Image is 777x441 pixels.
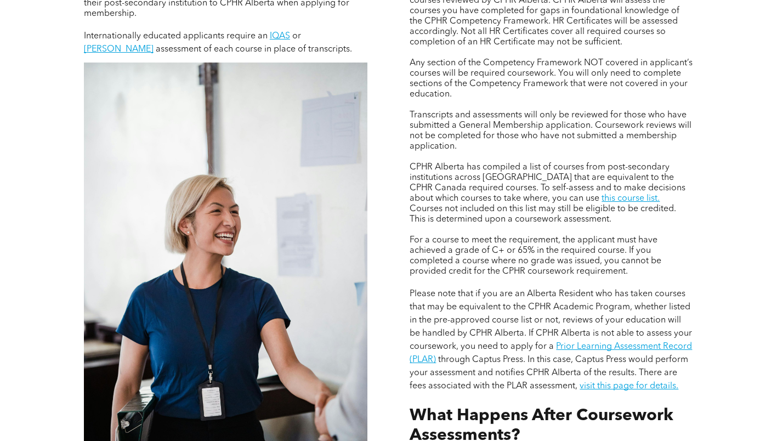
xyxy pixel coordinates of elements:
a: IQAS [270,32,290,41]
a: this course list. [602,194,660,203]
span: For a course to meet the requirement, the applicant must have achieved a grade of C+ or 65% in th... [410,236,661,276]
span: Any section of the Competency Framework NOT covered in applicant’s courses will be required cours... [410,59,693,99]
span: through Captus Press. In this case, Captus Press would perform your assessment and notifies CPHR ... [410,355,688,391]
span: Transcripts and assessments will only be reviewed for those who have submitted a General Membersh... [410,111,691,151]
a: [PERSON_NAME] [84,45,154,54]
a: visit this page for details. [580,382,678,391]
span: CPHR Alberta has compiled a list of courses from post-secondary institutions across [GEOGRAPHIC_D... [410,163,685,203]
span: Internationally educated applicants require an [84,32,268,41]
span: Courses not included on this list may still be eligible to be credited. This is determined upon a... [410,205,676,224]
span: or [292,32,301,41]
a: Prior Learning Assessment Record (PLAR) [410,342,692,364]
span: Please note that if you are an Alberta Resident who has taken courses that may be equivalent to t... [410,290,692,351]
span: assessment of each course in place of transcripts. [156,45,352,54]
